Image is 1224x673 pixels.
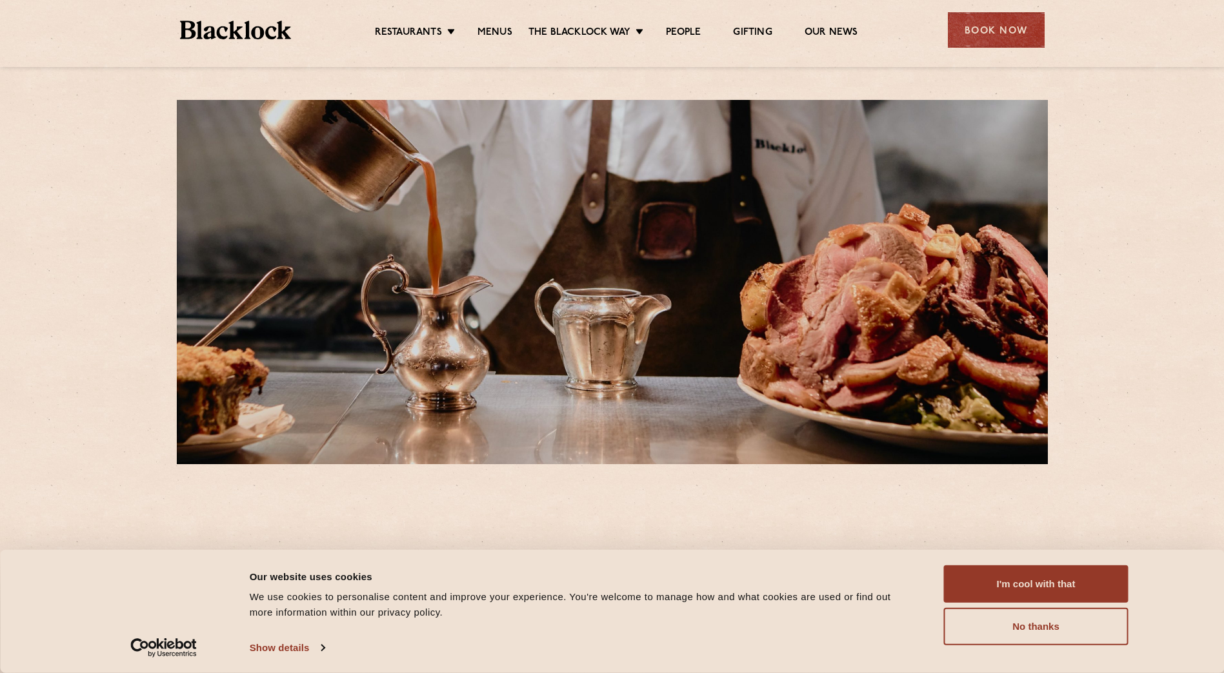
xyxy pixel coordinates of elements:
a: Restaurants [375,26,442,41]
div: We use cookies to personalise content and improve your experience. You're welcome to manage how a... [250,589,915,620]
a: Menus [477,26,512,41]
div: Our website uses cookies [250,569,915,584]
button: No thanks [944,608,1129,645]
a: Show details [250,638,325,658]
a: Usercentrics Cookiebot - opens in a new window [107,638,220,658]
a: Gifting [733,26,772,41]
button: I'm cool with that [944,565,1129,603]
a: The Blacklock Way [528,26,630,41]
a: Our News [805,26,858,41]
a: People [666,26,701,41]
div: Book Now [948,12,1045,48]
img: BL_Textured_Logo-footer-cropped.svg [180,21,292,39]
